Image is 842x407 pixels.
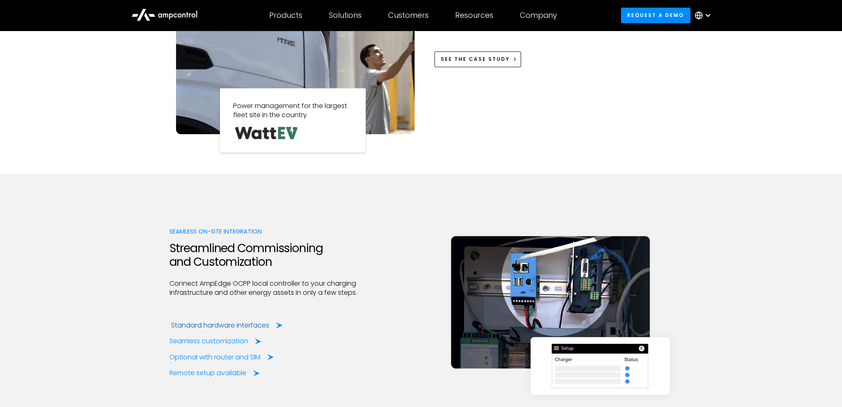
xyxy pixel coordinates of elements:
[520,11,557,20] div: Company
[269,11,302,20] div: Products
[434,51,521,67] a: See the Case Study
[169,241,366,269] h2: Streamlined Commissioning and Customization
[455,11,493,20] div: Resources
[169,368,246,378] div: Remote setup available
[169,227,366,236] div: Seamless on-site Integration
[441,55,510,63] div: See the Case Study
[171,321,282,330] a: Standard hardware interfaces
[169,337,248,346] div: Seamless customization
[233,127,299,139] img: Watt EV Logo Real
[169,353,261,362] div: Optional with router and SIM
[171,321,269,330] div: Standard hardware interfaces
[388,11,429,20] div: Customers
[169,353,274,362] a: Optional with router and SIM
[451,236,650,368] img: Ampcontrol EV Alert Management Systems
[329,11,362,20] div: Solutions
[169,279,366,298] p: Connect AmpEdge OCPP local controller to your charging infrastructure and other energy assets in ...
[621,7,690,23] a: Request a demo
[537,344,663,389] img: Setup local controller with Ampcontrol
[169,368,260,378] a: Remote setup available
[233,101,352,120] p: Power management for the largest fleet site in the country
[169,337,261,346] a: Seamless customization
